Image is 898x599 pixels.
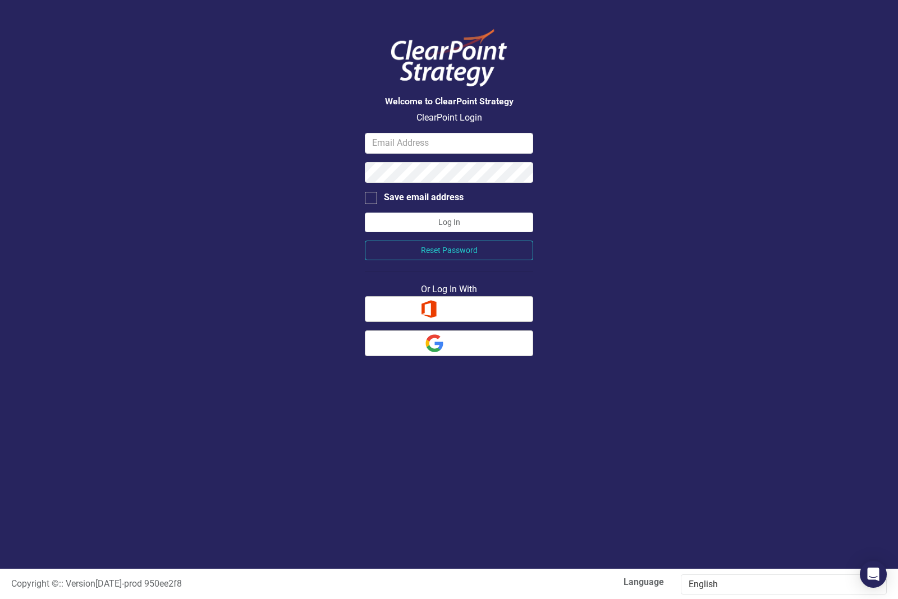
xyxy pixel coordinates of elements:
[365,330,533,356] button: Google
[365,213,533,232] button: Log In
[457,576,664,589] label: Language
[365,296,533,322] button: Office 365
[382,22,516,94] img: ClearPoint Logo
[689,578,867,591] div: English
[3,578,449,591] div: :: Version [DATE] - prod 950ee2f8
[11,578,59,589] span: Copyright ©
[365,133,533,154] input: Email Address
[860,561,887,588] div: Open Intercom Messenger
[420,300,438,318] img: Office 365
[425,334,443,352] img: Google
[365,283,533,296] div: Or Log In With
[365,241,533,260] button: Reset Password
[365,112,533,125] p: ClearPoint Login
[365,96,533,107] h3: Welcome to ClearPoint Strategy
[384,191,464,204] div: Save email address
